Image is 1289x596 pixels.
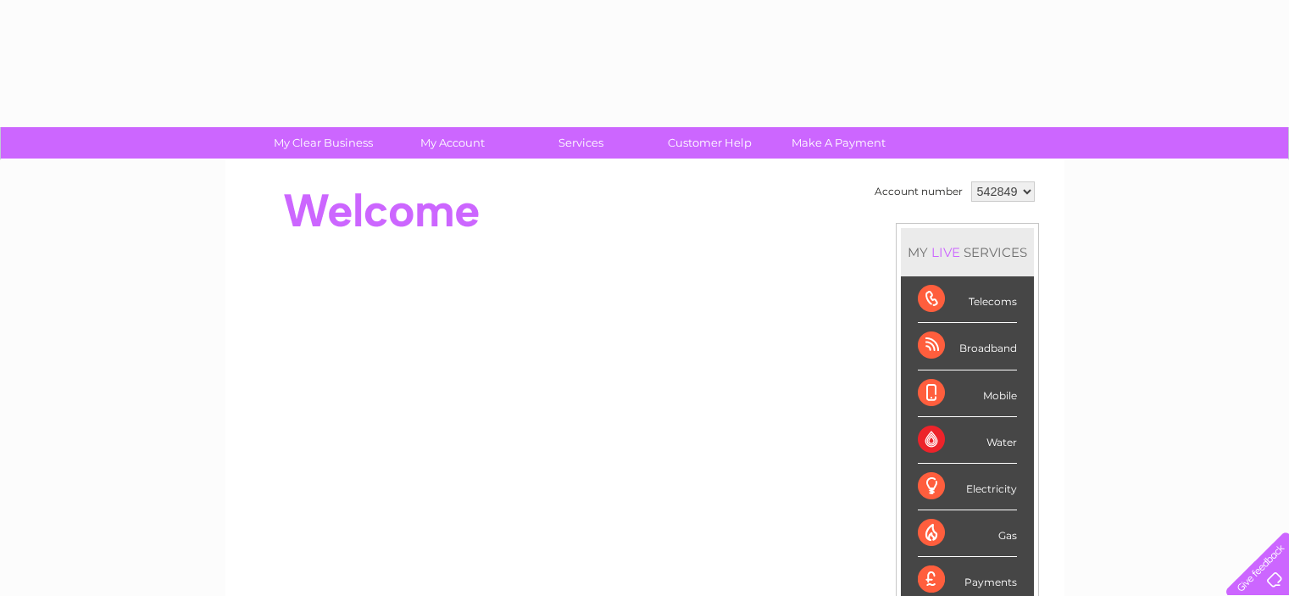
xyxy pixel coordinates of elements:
[870,177,967,206] td: Account number
[511,127,651,159] a: Services
[918,464,1017,510] div: Electricity
[769,127,908,159] a: Make A Payment
[918,323,1017,370] div: Broadband
[918,370,1017,417] div: Mobile
[918,276,1017,323] div: Telecoms
[918,417,1017,464] div: Water
[640,127,780,159] a: Customer Help
[382,127,522,159] a: My Account
[928,244,964,260] div: LIVE
[901,228,1034,276] div: MY SERVICES
[918,510,1017,557] div: Gas
[253,127,393,159] a: My Clear Business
